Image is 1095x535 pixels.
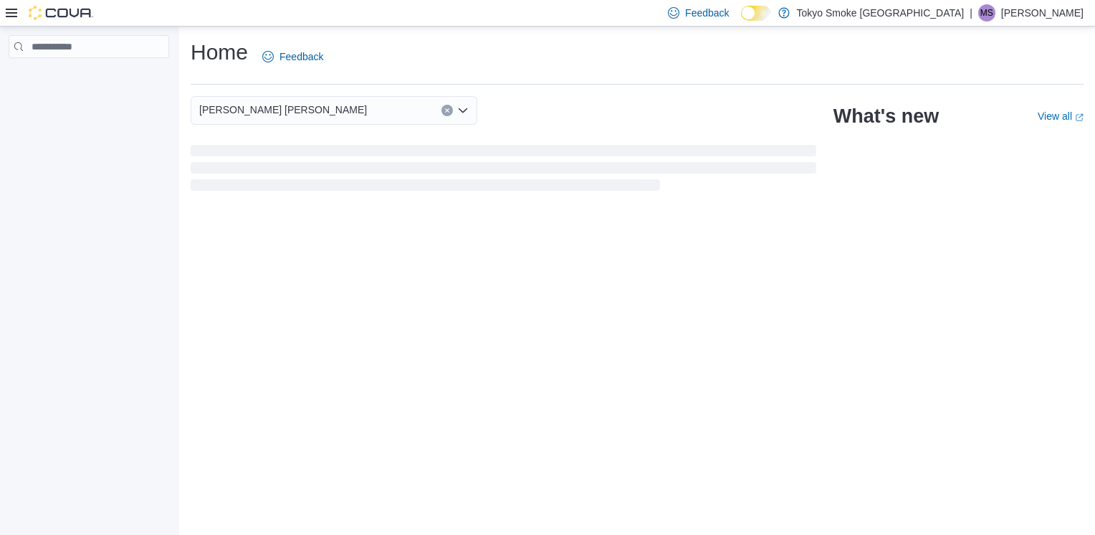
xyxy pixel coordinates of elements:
img: Cova [29,6,93,20]
nav: Complex example [9,61,169,95]
span: Loading [191,148,816,194]
p: Tokyo Smoke [GEOGRAPHIC_DATA] [797,4,965,22]
button: Open list of options [457,105,469,116]
span: Feedback [685,6,729,20]
span: Feedback [279,49,323,64]
span: [PERSON_NAME] [PERSON_NAME] [199,101,367,118]
a: Feedback [257,42,329,71]
button: Clear input [441,105,453,116]
span: Dark Mode [741,21,742,22]
div: Melissa Simon [978,4,995,22]
a: View allExternal link [1038,110,1084,122]
svg: External link [1075,113,1084,122]
h2: What's new [833,105,939,128]
span: MS [980,4,993,22]
h1: Home [191,38,248,67]
input: Dark Mode [741,6,771,21]
p: [PERSON_NAME] [1001,4,1084,22]
p: | [970,4,972,22]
